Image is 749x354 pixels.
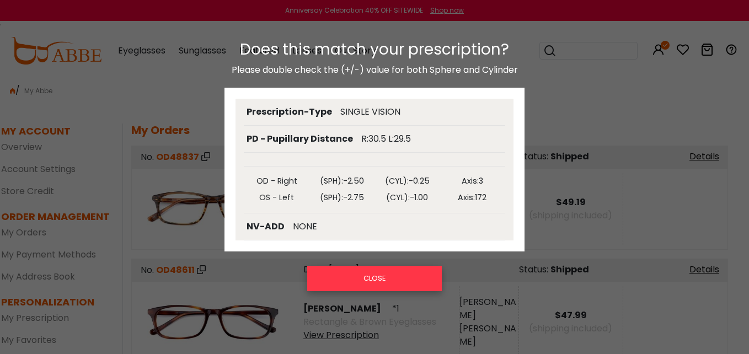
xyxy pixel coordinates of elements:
[320,192,343,203] strong: (SPH):
[409,175,430,186] span: -0.25
[247,132,353,146] div: PD - Pupillary Distance
[386,192,410,203] strong: (CYL):
[462,175,479,186] strong: Axis:
[343,175,364,186] span: -2.50
[410,192,428,203] span: -1.00
[340,105,400,119] div: SINGLE VISION
[247,220,285,233] div: NV-ADD
[343,192,364,203] span: -2.75
[475,192,486,203] span: 172
[293,220,317,233] div: NONE
[244,190,309,206] th: OS - Left
[320,175,343,186] strong: (SPH):
[247,105,332,119] div: Prescription-Type
[458,192,475,203] strong: Axis:
[385,175,409,186] strong: (CYL):
[244,173,309,190] th: OD - Right
[224,63,524,77] p: Please double check the (+/-) value for both Sphere and Cylinder
[361,132,411,146] div: R:30.5 L:29.5
[479,175,483,186] span: 3
[224,40,524,59] h3: Does this match your prescription?
[307,266,442,291] button: CLOSE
